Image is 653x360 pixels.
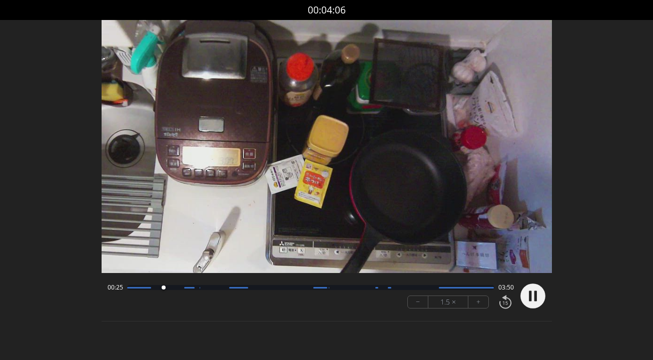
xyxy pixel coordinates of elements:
[468,296,488,308] button: +
[498,283,514,291] span: 03:50
[308,3,346,17] a: 00:04:06
[108,283,123,291] span: 00:25
[428,296,468,308] div: 1.5 ×
[408,296,428,308] button: −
